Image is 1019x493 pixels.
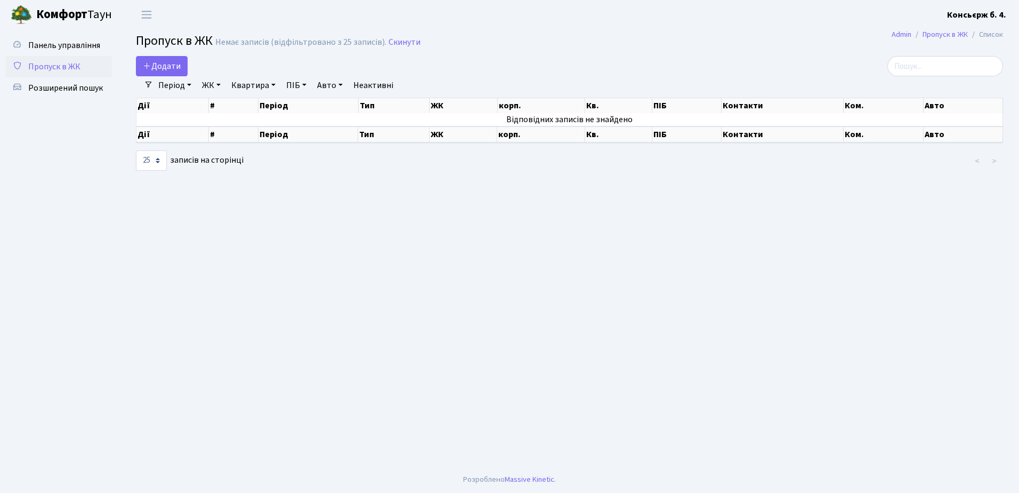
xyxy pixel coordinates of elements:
[136,126,209,142] th: Дії
[876,23,1019,46] nav: breadcrumb
[209,98,258,113] th: #
[923,29,968,40] a: Пропуск в ЖК
[505,474,554,485] a: Massive Kinetic
[5,35,112,56] a: Панель управління
[585,98,652,113] th: Кв.
[430,98,497,113] th: ЖК
[359,98,430,113] th: Тип
[36,6,87,23] b: Комфорт
[497,126,585,142] th: корп.
[924,98,1003,113] th: Авто
[258,126,359,142] th: Період
[258,98,359,113] th: Період
[722,126,844,142] th: Контакти
[887,56,1003,76] input: Пошук...
[136,31,213,50] span: Пропуск в ЖК
[136,56,188,76] a: Додати
[136,150,244,171] label: записів на сторінці
[349,76,398,94] a: Неактивні
[154,76,196,94] a: Період
[5,56,112,77] a: Пропуск в ЖК
[28,82,103,94] span: Розширений пошук
[136,113,1003,126] td: Відповідних записів не знайдено
[924,126,1003,142] th: Авто
[215,37,386,47] div: Немає записів (відфільтровано з 25 записів).
[198,76,225,94] a: ЖК
[136,98,209,113] th: Дії
[11,4,32,26] img: logo.png
[36,6,112,24] span: Таун
[28,61,80,73] span: Пропуск в ЖК
[209,126,258,142] th: #
[389,37,420,47] a: Скинути
[28,39,100,51] span: Панель управління
[358,126,430,142] th: Тип
[282,76,311,94] a: ПІБ
[227,76,280,94] a: Квартира
[498,98,585,113] th: корп.
[652,126,722,142] th: ПІБ
[652,98,722,113] th: ПІБ
[430,126,497,142] th: ЖК
[722,98,844,113] th: Контакти
[143,60,181,72] span: Додати
[585,126,652,142] th: Кв.
[133,6,160,23] button: Переключити навігацію
[844,98,924,113] th: Ком.
[968,29,1003,41] li: Список
[136,150,167,171] select: записів на сторінці
[313,76,347,94] a: Авто
[463,474,556,486] div: Розроблено .
[844,126,924,142] th: Ком.
[5,77,112,99] a: Розширений пошук
[947,9,1006,21] a: Консьєрж б. 4.
[892,29,911,40] a: Admin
